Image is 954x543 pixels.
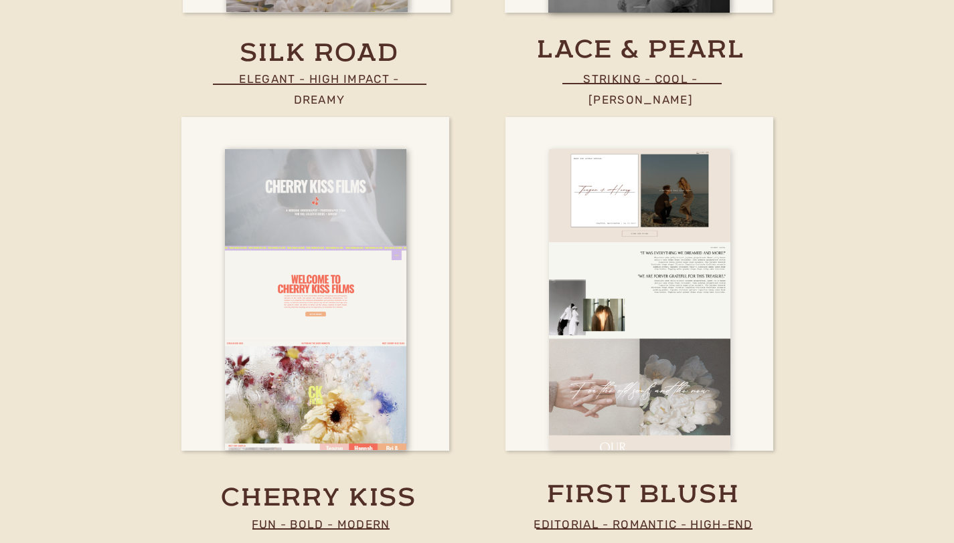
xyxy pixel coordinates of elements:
[534,69,748,88] p: striking - COOL - [PERSON_NAME]
[214,514,428,534] p: Fun - Bold - Modern
[214,482,424,515] a: cherry kiss
[212,69,427,88] p: elegant - high impact - dreamy
[505,34,777,60] a: lace & pearl
[147,164,502,229] h2: stand out
[158,93,491,122] h2: Built to perform
[520,514,768,534] p: Editorial - Romantic - high-end
[158,121,491,169] h2: Designed to
[214,37,425,70] a: silk road
[538,479,749,505] a: first blush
